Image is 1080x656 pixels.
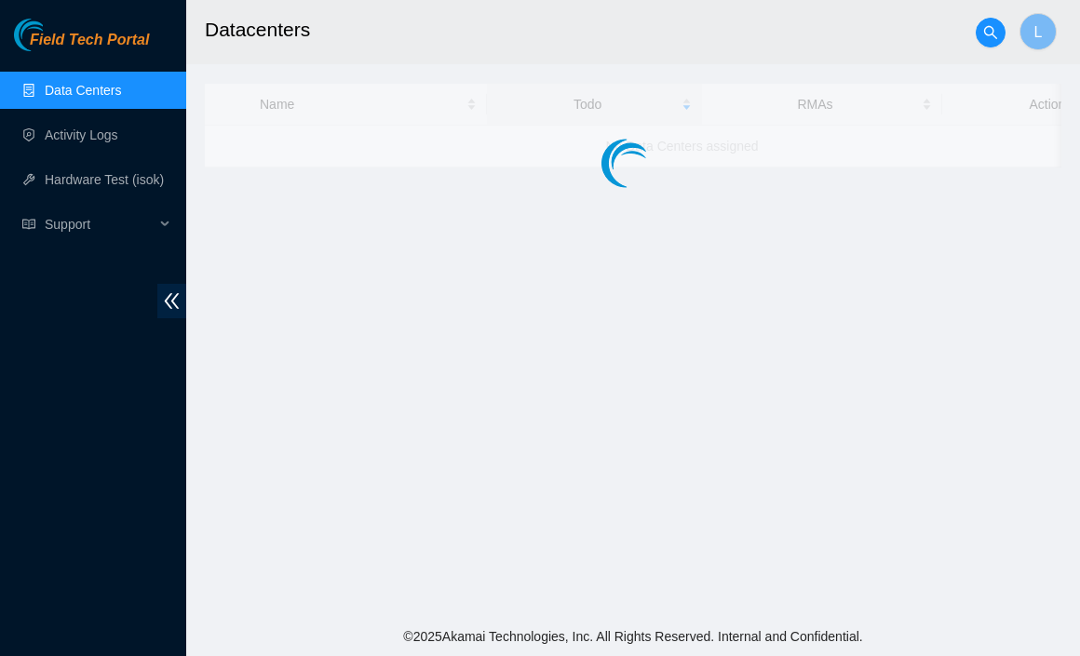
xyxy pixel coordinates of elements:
a: Hardware Test (isok) [45,172,164,187]
button: search [976,18,1006,47]
img: Akamai Technologies [14,19,94,51]
footer: © 2025 Akamai Technologies, Inc. All Rights Reserved. Internal and Confidential. [186,617,1080,656]
a: Akamai TechnologiesField Tech Portal [14,33,149,58]
span: L [1034,20,1043,44]
span: search [977,25,1005,40]
span: Support [45,206,155,243]
span: read [22,218,35,231]
a: Activity Logs [45,127,118,142]
a: Data Centers [45,83,121,98]
button: L [1019,13,1057,50]
span: Field Tech Portal [30,32,149,49]
span: double-left [157,284,186,318]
